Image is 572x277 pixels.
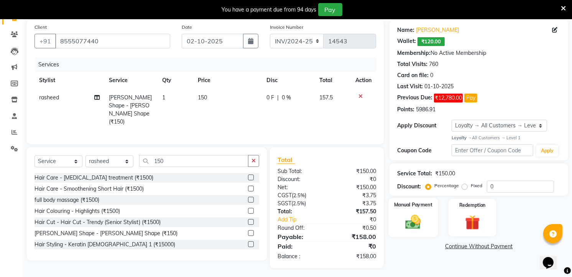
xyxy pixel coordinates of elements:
span: Total [278,156,295,164]
div: Name: [397,26,414,34]
div: You have a payment due from 94 days [222,6,317,14]
th: Price [193,72,262,89]
div: Total Visits: [397,60,427,68]
div: ₹150.00 [435,170,455,178]
span: SGST [278,200,291,207]
div: Hair Styling - Keratin [DEMOGRAPHIC_DATA] 1 (₹15000) [35,241,175,249]
div: ₹0 [327,175,382,183]
th: Qty [158,72,193,89]
div: 01-10-2025 [424,82,454,91]
label: Manual Payment [394,201,432,208]
span: [PERSON_NAME] Shape - [PERSON_NAME] Shape (₹150) [109,94,152,125]
label: Redemption [459,202,486,209]
div: Total: [272,208,327,216]
button: +91 [35,34,56,48]
div: ₹158.00 [327,252,382,261]
div: Sub Total: [272,167,327,175]
a: [PERSON_NAME] [416,26,459,34]
div: [PERSON_NAME] Shape - [PERSON_NAME] Shape (₹150) [35,229,178,237]
div: ₹0.50 [327,224,382,232]
label: Client [35,24,47,31]
div: 5986.91 [416,106,436,114]
div: ( ) [272,200,327,208]
div: full body massage (₹1500) [35,196,99,204]
input: Enter Offer / Coupon Code [452,144,533,156]
div: Net: [272,183,327,191]
span: 1 [162,94,165,101]
div: ₹3.75 [327,191,382,200]
a: Continue Without Payment [391,242,567,251]
div: Hair Care - [MEDICAL_DATA] treatment (₹1500) [35,174,153,182]
img: _cash.svg [401,213,426,231]
th: Action [351,72,376,89]
div: Balance : [272,252,327,261]
span: ₹120.00 [417,37,445,46]
iframe: chat widget [540,246,564,269]
div: Discount: [397,183,421,191]
label: Fixed [471,182,482,189]
div: All Customers → Level 1 [452,135,560,141]
div: Round Off: [272,224,327,232]
div: Coupon Code [397,147,452,155]
label: Date [182,24,192,31]
div: Apply Discount [397,122,452,130]
div: 0 [430,71,433,79]
div: Points: [397,106,414,114]
div: Payable: [272,232,327,241]
div: Wallet: [397,37,416,46]
th: Stylist [35,72,104,89]
span: 2.5% [293,200,304,206]
label: Invoice Number [270,24,303,31]
th: Disc [262,72,315,89]
div: Services [35,58,382,72]
div: ( ) [272,191,327,200]
div: No Active Membership [397,49,560,57]
div: ₹158.00 [327,232,382,241]
div: Discount: [272,175,327,183]
div: ₹0 [327,242,382,251]
span: 0 F [266,94,274,102]
div: Membership: [397,49,431,57]
span: CGST [278,192,292,199]
div: ₹3.75 [327,200,382,208]
span: 2.5% [293,192,305,198]
button: Apply [536,145,558,157]
span: | [277,94,279,102]
button: Pay [318,3,342,16]
div: Hair Care - Smoothening Short Hair (₹1500) [35,185,144,193]
div: Paid: [272,242,327,251]
span: 0 % [282,94,291,102]
input: Search or Scan [139,155,248,167]
div: ₹150.00 [327,167,382,175]
input: Search by Name/Mobile/Email/Code [55,34,170,48]
div: ₹0 [336,216,382,224]
th: Service [104,72,158,89]
label: Percentage [434,182,459,189]
span: 150 [198,94,207,101]
div: 760 [429,60,438,68]
button: Pay [464,94,477,102]
span: ₹12,780.00 [434,94,463,102]
div: ₹157.50 [327,208,382,216]
th: Total [315,72,351,89]
span: 157.5 [319,94,333,101]
strong: Loyalty → [452,135,472,140]
img: _gift.svg [460,213,485,232]
div: Hair Colouring - Highlights (₹1500) [35,207,120,215]
div: ₹150.00 [327,183,382,191]
div: Last Visit: [397,82,423,91]
div: Previous Due: [397,94,432,102]
div: Service Total: [397,170,432,178]
span: rasheed [39,94,59,101]
a: Add Tip [272,216,336,224]
div: Hair Cut - Hair Cut - Trendy (Senior Stylist) (₹1500) [35,218,161,226]
div: Card on file: [397,71,429,79]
